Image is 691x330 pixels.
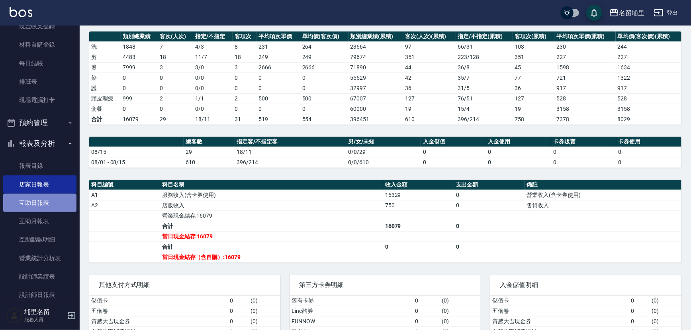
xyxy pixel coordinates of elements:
[403,41,456,52] td: 97
[616,73,681,83] td: 1322
[348,114,403,124] td: 396451
[160,242,383,252] td: 合計
[160,221,383,231] td: 合計
[616,147,681,157] td: 0
[89,180,160,190] th: 科目編號
[121,62,158,73] td: 7999
[629,306,650,316] td: 0
[651,6,681,20] button: 登出
[10,7,32,17] img: Logo
[89,93,121,104] td: 頭皮理療
[440,316,481,326] td: ( 0 )
[440,296,481,306] td: ( 0 )
[3,267,76,286] a: 設計師業績表
[158,104,193,114] td: 0
[456,41,513,52] td: 66 / 31
[158,41,193,52] td: 7
[158,52,193,62] td: 18
[413,306,440,316] td: 0
[383,221,454,231] td: 16079
[616,31,681,42] th: 單均價(客次價)(累積)
[256,104,300,114] td: 0
[160,200,383,210] td: 店販收入
[233,62,257,73] td: 3
[513,41,555,52] td: 103
[383,242,454,252] td: 0
[160,190,383,200] td: 服務收入(含卡券使用)
[513,62,555,73] td: 45
[3,194,76,212] a: 互助日報表
[490,316,629,326] td: 質感大吉現金券
[554,52,616,62] td: 227
[454,200,525,210] td: 0
[89,316,228,326] td: 質感大吉現金券
[193,52,233,62] td: 11 / 7
[525,180,681,190] th: 備註
[554,83,616,93] td: 917
[184,147,235,157] td: 29
[300,52,348,62] td: 249
[299,281,472,289] span: 第三方卡券明細
[490,306,629,316] td: 五倍卷
[184,157,235,167] td: 610
[554,41,616,52] td: 230
[383,200,454,210] td: 750
[121,31,158,42] th: 類別總業績
[3,157,76,175] a: 報表目錄
[619,8,644,18] div: 名留埔里
[89,200,160,210] td: A2
[3,17,76,35] a: 現金收支登錄
[650,296,681,306] td: ( 0 )
[89,83,121,93] td: 護
[403,83,456,93] td: 36
[300,73,348,83] td: 0
[193,93,233,104] td: 1 / 1
[233,104,257,114] td: 0
[348,83,403,93] td: 32997
[158,114,193,124] td: 29
[3,54,76,73] a: 每日結帳
[3,230,76,249] a: 互助點數明細
[348,93,403,104] td: 67007
[403,73,456,83] td: 42
[421,157,486,167] td: 0
[3,73,76,91] a: 排班表
[89,147,184,157] td: 08/15
[158,93,193,104] td: 2
[616,93,681,104] td: 528
[160,180,383,190] th: 科目名稱
[233,114,257,124] td: 31
[486,147,551,157] td: 0
[256,83,300,93] td: 0
[616,52,681,62] td: 227
[193,62,233,73] td: 3 / 0
[89,104,121,114] td: 套餐
[616,104,681,114] td: 3158
[500,281,672,289] span: 入金儲值明細
[193,83,233,93] td: 0 / 0
[300,114,348,124] td: 554
[89,52,121,62] td: 剪
[184,137,235,147] th: 總客數
[616,137,681,147] th: 卡券使用
[158,62,193,73] td: 3
[233,73,257,83] td: 0
[290,306,413,316] td: Line酷券
[228,316,248,326] td: 0
[513,52,555,62] td: 351
[456,83,513,93] td: 31 / 5
[525,200,681,210] td: 售貨收入
[193,41,233,52] td: 4 / 3
[513,31,555,42] th: 客項次(累積)
[228,306,248,316] td: 0
[551,147,616,157] td: 0
[554,93,616,104] td: 528
[3,286,76,304] a: 設計師日報表
[454,180,525,190] th: 支出金額
[3,249,76,267] a: 營業統計分析表
[99,281,271,289] span: 其他支付方式明細
[6,308,22,324] img: Person
[650,306,681,316] td: ( 0 )
[121,73,158,83] td: 0
[456,31,513,42] th: 指定/不指定(累積)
